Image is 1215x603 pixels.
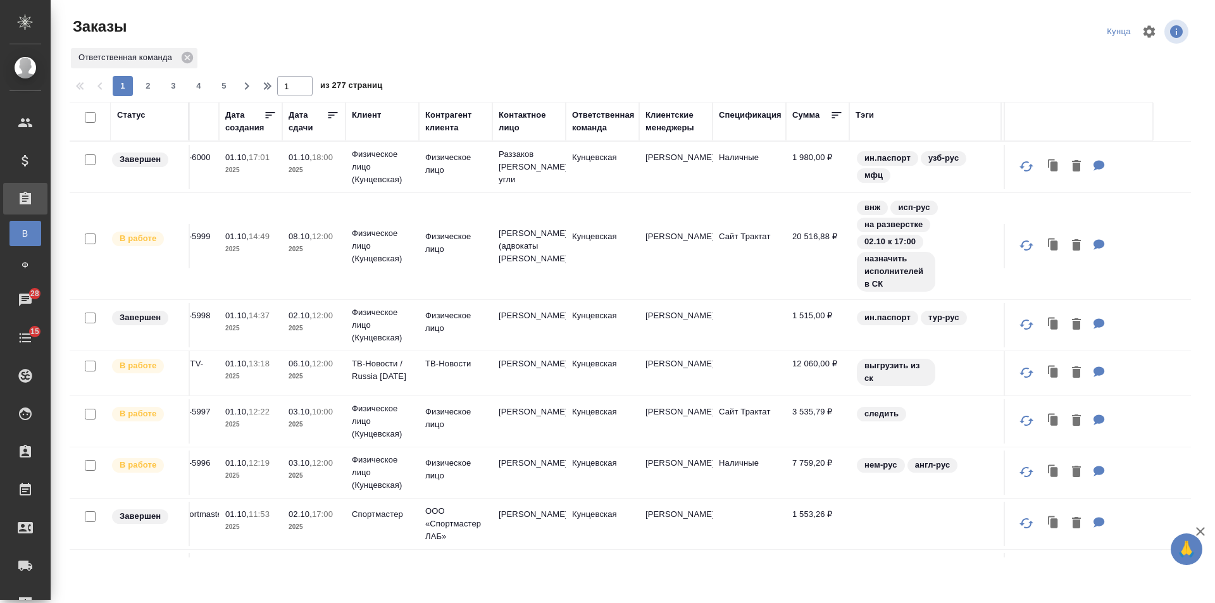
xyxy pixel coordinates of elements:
p: 13:18 [249,359,270,368]
p: 08.10, [289,232,312,241]
p: исп-рус [898,201,930,214]
button: Клонировать [1042,511,1066,537]
button: Клонировать [1042,459,1066,485]
span: 3 [163,80,184,92]
button: 2 [138,76,158,96]
td: [PERSON_NAME] [639,224,713,268]
p: 01.10, [289,152,312,162]
div: Спецификация [719,109,782,121]
p: 02.10 к 17:00 [864,235,916,248]
span: Настроить таблицу [1134,16,1164,47]
span: Заказы [70,16,127,37]
div: ин.паспорт, узб-рус, мфц [856,150,995,184]
span: 2 [138,80,158,92]
span: 28 [23,287,47,300]
p: 11:53 [249,509,270,519]
td: 20 516,88 ₽ [786,224,849,268]
span: 🙏 [1176,536,1197,563]
p: Физическое лицо (Кунцевская) [352,556,413,594]
td: Наличные [713,553,786,597]
div: Выставляет КМ при направлении счета или после выполнения всех работ/сдачи заказа клиенту. Окончат... [111,151,182,168]
button: Для КМ: вотсап Екатерина +41799451304 [1087,459,1111,485]
p: 2025 [225,469,276,482]
p: В работе [120,407,156,420]
p: Физическое лицо (Кунцевская) [352,454,413,492]
p: 01.10, [225,311,249,320]
p: мфц [864,169,883,182]
p: выгрузить из ск [864,359,928,385]
a: В [9,221,41,246]
p: ТВ-Новости / Russia [DATE] [352,357,413,383]
span: Посмотреть информацию [1164,20,1191,44]
p: Физическое лицо (Кунцевская) [352,306,413,344]
button: Обновить [1011,457,1042,487]
div: Выставляет ПМ после принятия заказа от КМа [111,230,182,247]
td: [PERSON_NAME] [492,351,566,395]
button: 4 [189,76,209,96]
p: Физическое лицо [425,151,486,177]
p: нем-рус [864,459,897,471]
button: Для КМ: VTB_Beijing_09.2025, VTB_Shanghai_09.2025, фапьяо страховка [1087,360,1111,386]
p: ин.паспорт [864,311,911,324]
p: Физическое лицо (Кунцевская) [352,148,413,186]
div: Ответственная команда [71,48,197,68]
p: ТВ-Новости [425,357,486,370]
div: Клиент [352,109,381,121]
button: Обновить [1011,406,1042,436]
div: ин.паспорт, тур-рус [856,309,995,326]
p: 2025 [225,370,276,383]
div: выгрузить из ск [856,357,995,387]
td: 1 399,80 ₽ [786,553,849,597]
button: Удалить [1066,233,1087,259]
div: следить [856,406,995,423]
td: Кунцевская [566,224,639,268]
p: англ-рус [915,459,950,471]
p: 12:22 [249,407,270,416]
button: Удалить [1066,312,1087,338]
p: 06.10, [289,359,312,368]
td: [PERSON_NAME] [639,351,713,395]
p: Физическое лицо [425,406,486,431]
p: 03.10, [289,458,312,468]
p: 03.10, [289,407,312,416]
button: Обновить [1011,357,1042,388]
td: Кунцевская [566,399,639,444]
div: Выставляет ПМ после принятия заказа от КМа [111,457,182,474]
span: Ф [16,259,35,271]
div: Выставляет КМ при направлении счета или после выполнения всех работ/сдачи заказа клиенту. Окончат... [111,508,182,525]
p: 2025 [225,322,276,335]
button: Удалить [1066,154,1087,180]
td: [PERSON_NAME] (адвокаты [PERSON_NAME]) [492,221,566,271]
div: Дата создания [225,109,264,134]
p: Ответственная команда [78,51,177,64]
p: 17:01 [249,152,270,162]
button: Клонировать [1042,233,1066,259]
td: Сайт Трактат [713,224,786,268]
p: ООО «Спортмастер ЛАБ» [425,505,486,543]
td: Раззаков [PERSON_NAME] угли [492,142,566,192]
span: 4 [189,80,209,92]
p: на разверстке [864,218,923,231]
td: [PERSON_NAME] [492,553,566,597]
p: Физическое лицо [425,230,486,256]
td: Наличные [713,451,786,495]
td: 1 515,00 ₽ [786,303,849,347]
p: 17:00 [312,509,333,519]
td: [PERSON_NAME] [492,399,566,444]
button: Удалить [1066,459,1087,485]
span: из 277 страниц [320,78,382,96]
p: 01.10, [225,407,249,416]
p: Завершен [120,311,161,324]
p: 2025 [289,469,339,482]
p: 2025 [225,243,276,256]
span: В [16,227,35,240]
td: [PERSON_NAME] [639,399,713,444]
p: узб-рус [928,152,959,165]
td: [PERSON_NAME] [639,451,713,495]
p: 2025 [289,243,339,256]
p: 18:00 [312,152,333,162]
div: Контрагент клиента [425,109,486,134]
p: 2025 [289,370,339,383]
button: Клонировать [1042,360,1066,386]
span: 5 [214,80,234,92]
